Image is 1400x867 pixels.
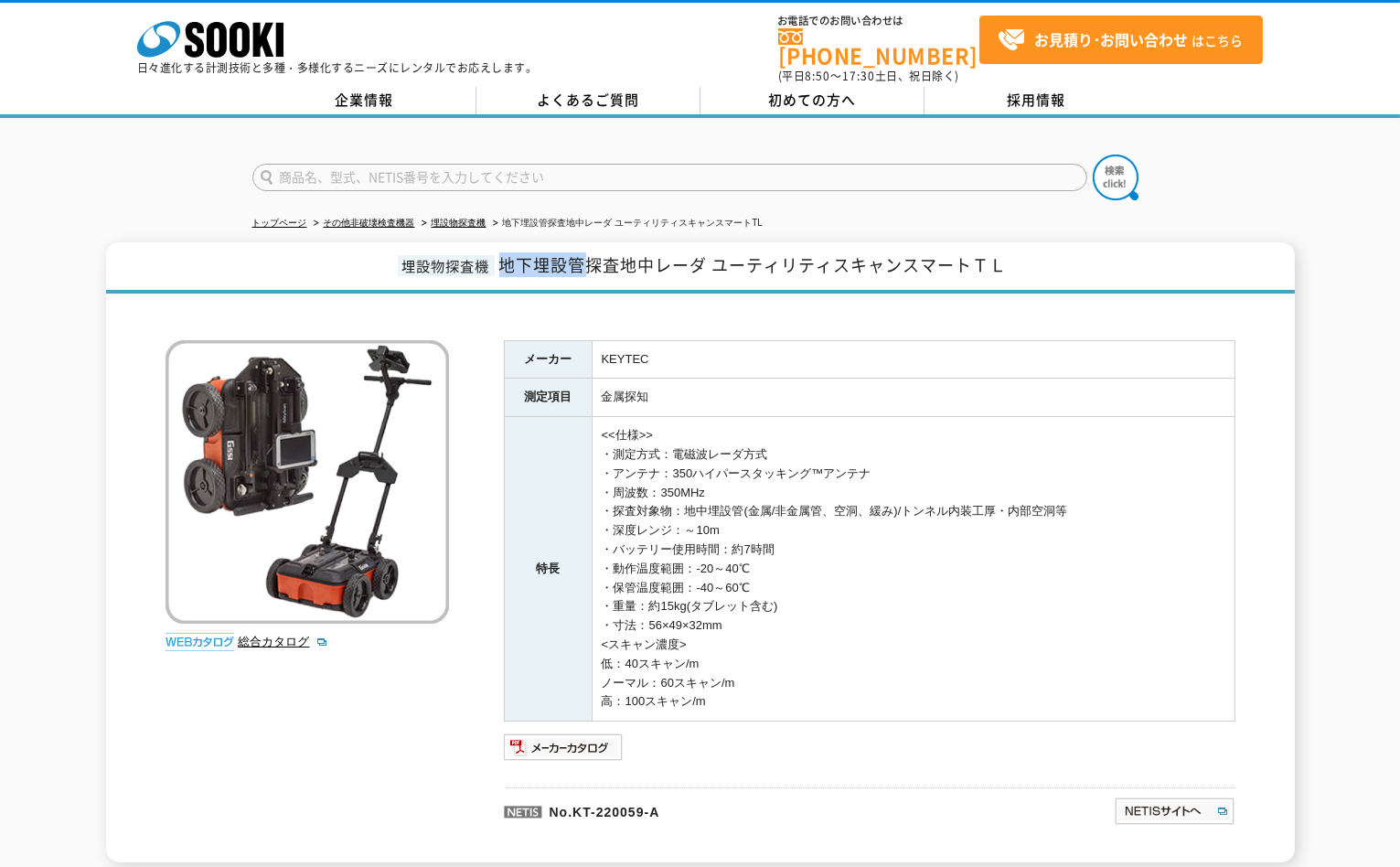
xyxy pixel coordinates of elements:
input: 商品名、型式、NETIS番号を入力してください [252,164,1087,191]
th: メーカー [504,340,592,379]
td: 金属探知 [592,379,1234,417]
th: 特長 [504,417,592,722]
a: 埋設物探査機 [432,218,486,228]
li: 地下埋設管探査地中レーダ ユーティリティスキャンスマートTL [489,214,763,233]
span: 地下埋設管探査地中レーダ ユーティリティスキャンスマートＴＬ [499,252,1008,277]
img: 地下埋設管探査地中レーダ ユーティリティスキャンスマートTL [166,340,449,624]
p: No.KT-220059-A [504,787,937,831]
span: 埋設物探査機 [398,255,495,276]
a: 総合カタログ [239,635,328,648]
img: メーカーカタログ [504,733,624,762]
a: 企業情報 [252,87,476,114]
span: (平日 ～ 土日、祝日除く) [778,68,959,84]
strong: お見積り･お問い合わせ [1034,28,1188,50]
span: 8:50 [806,68,831,84]
img: btn_search.png [1093,155,1138,200]
a: [PHONE_NUMBER] [778,28,979,66]
span: お電話でのお問い合わせは [778,16,979,27]
img: webカタログ [166,633,234,651]
img: NETISサイトへ [1114,797,1235,826]
span: 初めての方へ [768,90,856,110]
td: <<仕様>> ・測定方式：電磁波レーダ方式 ・アンテナ：350ハイパースタッキング™アンテナ ・周波数：350MHz ・探査対象物：地中埋設管(金属/非金属管、空洞、緩み)/トンネル内装工厚・内... [592,417,1234,722]
a: 初めての方へ [700,87,924,114]
td: KEYTEC [592,340,1234,379]
a: その他非破壊検査機器 [324,218,415,228]
p: 日々進化する計測技術と多種・多様化するニーズにレンタルでお応えします。 [137,62,538,73]
a: お見積り･お問い合わせはこちら [979,16,1263,64]
a: よくあるご質問 [476,87,700,114]
a: トップページ [252,218,307,228]
span: はこちら [998,27,1243,54]
th: 測定項目 [504,379,592,417]
a: メーカーカタログ [504,744,624,758]
span: 17:30 [842,68,875,84]
a: 採用情報 [924,87,1149,114]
